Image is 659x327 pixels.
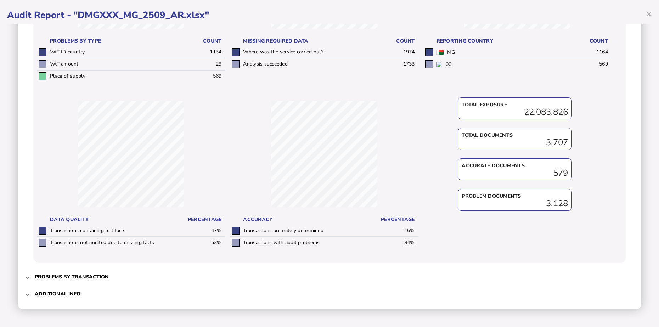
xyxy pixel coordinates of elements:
[241,58,377,70] td: Analysis succeeded
[184,70,225,82] td: 569
[462,101,568,108] div: Total exposure
[378,225,418,237] td: 16%
[48,70,184,82] td: Place of supply
[48,214,184,225] th: Data Quality
[241,214,377,225] th: Accuracy
[184,225,225,237] td: 47%
[48,225,184,237] td: Transactions containing full facts
[462,139,568,146] div: 3,707
[241,237,377,248] td: Transactions with audit problems
[25,268,634,285] mat-expansion-panel-header: Problems by transaction
[571,36,612,46] th: Count
[378,58,418,70] td: 1733
[184,214,225,225] th: Percentage
[646,7,652,21] span: ×
[462,193,568,200] div: Problem documents
[48,46,184,58] td: VAT ID country
[462,162,568,169] div: Accurate documents
[462,169,568,176] div: 579
[462,200,568,207] div: 3,128
[436,62,442,67] img: 00.png
[571,58,612,70] td: 569
[184,36,225,46] th: Count
[378,214,418,225] th: Percentage
[378,237,418,248] td: 84%
[241,225,377,237] td: Transactions accurately determined
[378,36,418,46] th: Count
[447,49,455,56] label: MG
[35,291,80,297] h3: Additional info
[446,61,452,68] label: 00
[241,46,377,58] td: Where was the service carried out?
[184,58,225,70] td: 29
[462,108,568,115] div: 22,083,826
[184,237,225,248] td: 53%
[48,36,184,46] th: Problems by type
[48,237,184,248] td: Transactions not audited due to missing facts
[435,36,571,46] th: Reporting country
[25,285,634,302] mat-expansion-panel-header: Additional info
[35,274,109,280] h3: Problems by transaction
[571,46,612,58] td: 1164
[241,36,377,46] th: Missing required data
[7,9,652,21] h1: Audit Report - "DMGXXX_MG_2509_AR.xlsx"
[436,50,444,55] img: mg.png
[184,46,225,58] td: 1134
[378,46,418,58] td: 1974
[48,58,184,70] td: VAT amount
[462,132,568,139] div: Total documents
